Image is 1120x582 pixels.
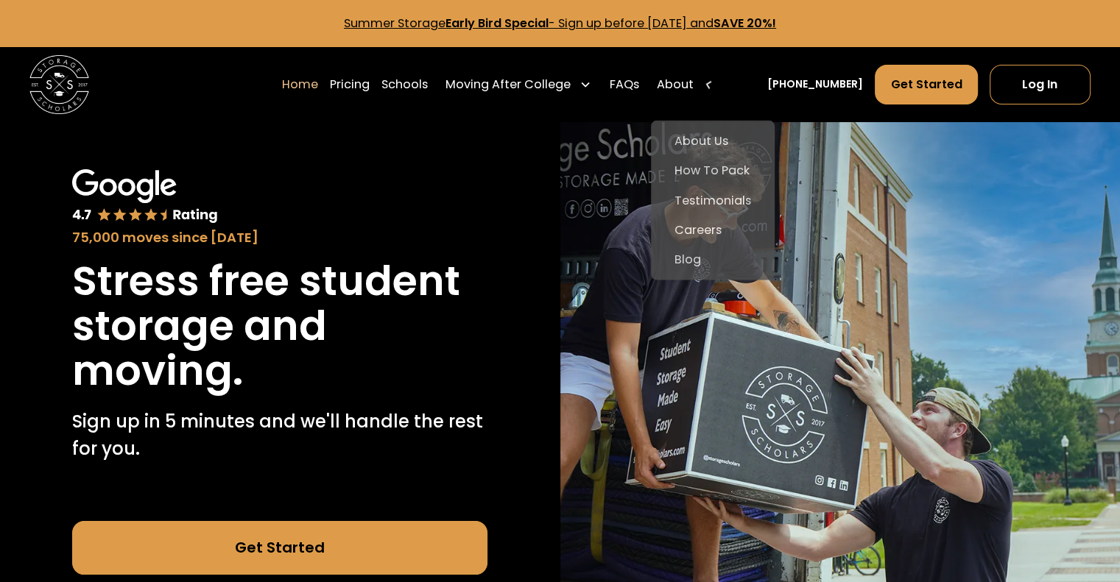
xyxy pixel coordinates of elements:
p: Sign up in 5 minutes and we'll handle the rest for you. [72,408,487,462]
a: Careers [657,215,769,244]
a: Log In [990,65,1091,104]
strong: Early Bird Special [445,15,549,32]
nav: About [651,120,775,280]
strong: SAVE 20%! [714,15,776,32]
a: About Us [657,127,769,156]
a: Blog [657,245,769,274]
div: About [657,76,694,93]
a: FAQs [609,64,638,105]
a: Testimonials [657,185,769,215]
a: Get Started [72,521,487,574]
a: Summer StorageEarly Bird Special- Sign up before [DATE] andSAVE 20%! [344,15,776,32]
div: Moving After College [440,64,597,105]
h1: Stress free student storage and moving. [72,259,487,394]
img: Google 4.7 star rating [72,169,217,225]
div: Moving After College [445,76,571,93]
a: Pricing [330,64,370,105]
a: Schools [381,64,428,105]
a: Get Started [875,65,977,104]
div: 75,000 moves since [DATE] [72,227,487,247]
img: Storage Scholars main logo [29,55,89,115]
a: Home [282,64,318,105]
a: How To Pack [657,156,769,185]
div: About [651,64,720,105]
a: [PHONE_NUMBER] [767,77,863,92]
